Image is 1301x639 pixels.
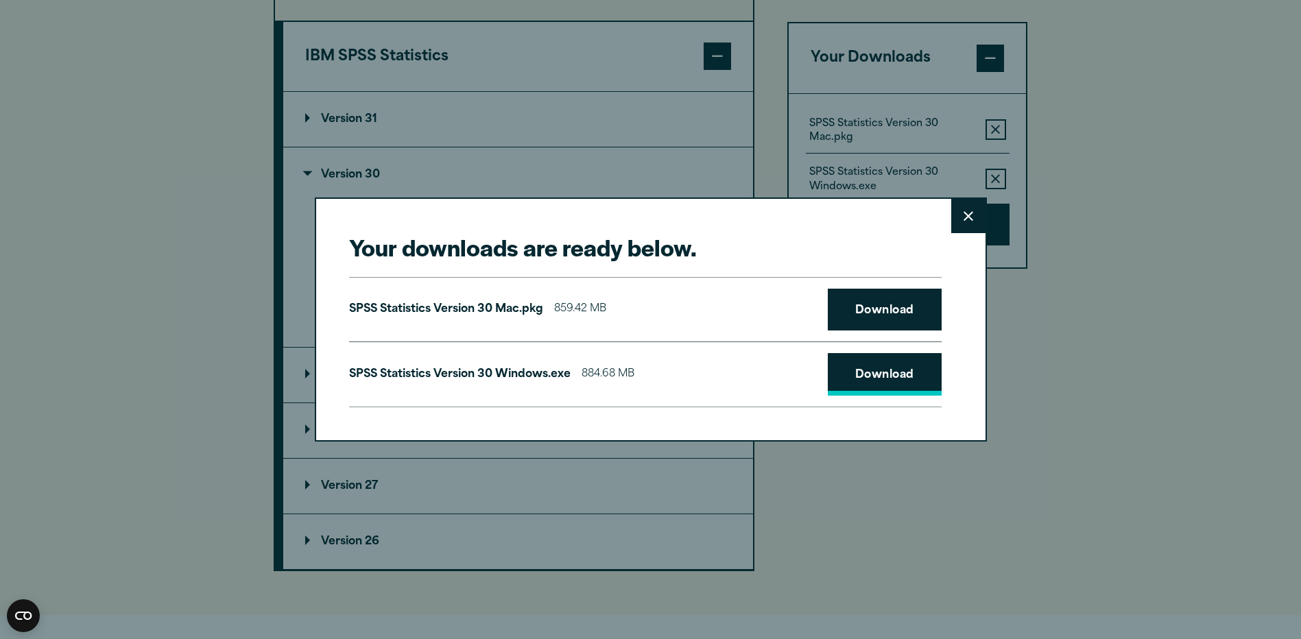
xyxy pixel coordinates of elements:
[582,365,634,385] span: 884.68 MB
[7,599,40,632] button: Open CMP widget
[349,232,942,263] h2: Your downloads are ready below.
[828,289,942,331] a: Download
[554,300,606,319] span: 859.42 MB
[349,300,543,319] p: SPSS Statistics Version 30 Mac.pkg
[349,365,571,385] p: SPSS Statistics Version 30 Windows.exe
[828,353,942,396] a: Download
